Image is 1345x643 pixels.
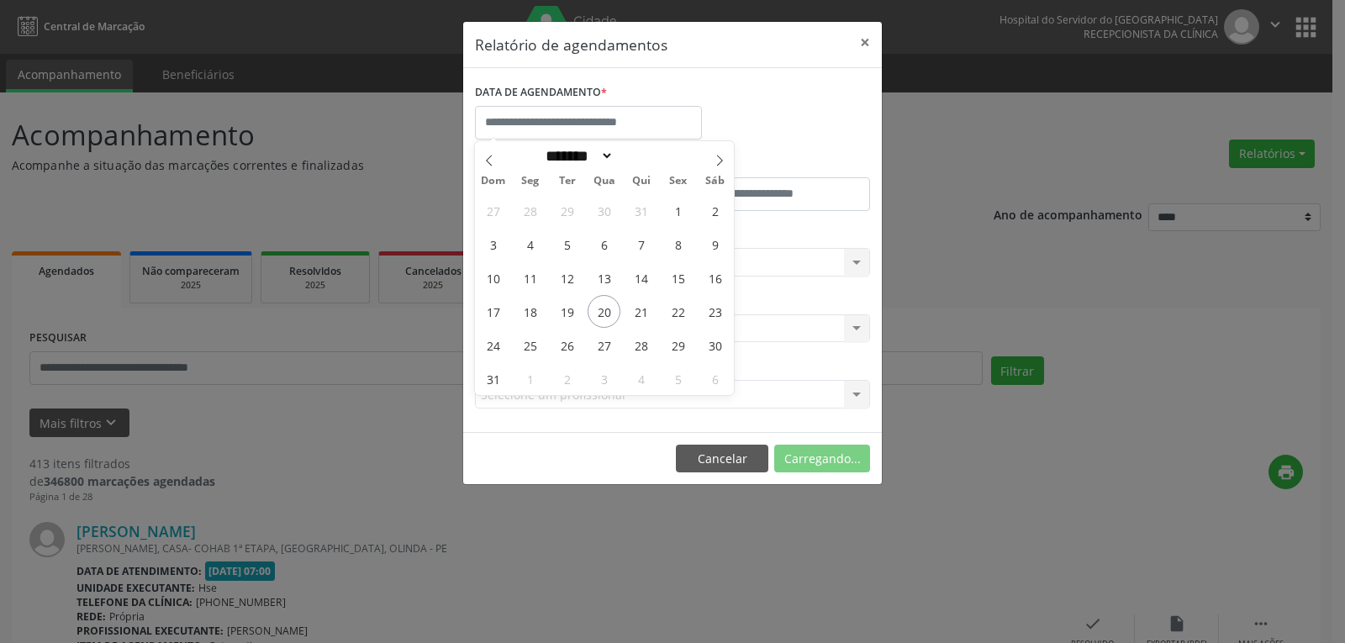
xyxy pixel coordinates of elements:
select: Month [540,147,614,165]
span: Agosto 2, 2025 [699,194,731,227]
span: Agosto 23, 2025 [699,295,731,328]
span: Setembro 6, 2025 [699,362,731,395]
span: Agosto 12, 2025 [551,261,583,294]
span: Julho 27, 2025 [477,194,509,227]
span: Agosto 14, 2025 [625,261,657,294]
button: Cancelar [676,445,768,473]
button: Carregando... [774,445,870,473]
span: Agosto 26, 2025 [551,329,583,361]
span: Sex [660,176,697,187]
span: Setembro 1, 2025 [514,362,546,395]
span: Agosto 17, 2025 [477,295,509,328]
span: Agosto 28, 2025 [625,329,657,361]
h5: Relatório de agendamentos [475,34,667,55]
span: Agosto 9, 2025 [699,228,731,261]
input: Year [614,147,669,165]
span: Agosto 15, 2025 [662,261,694,294]
span: Agosto 4, 2025 [514,228,546,261]
span: Agosto 25, 2025 [514,329,546,361]
span: Sáb [697,176,734,187]
span: Agosto 16, 2025 [699,261,731,294]
span: Agosto 11, 2025 [514,261,546,294]
span: Setembro 5, 2025 [662,362,694,395]
span: Qui [623,176,660,187]
span: Agosto 8, 2025 [662,228,694,261]
span: Agosto 10, 2025 [477,261,509,294]
label: DATA DE AGENDAMENTO [475,80,607,106]
span: Setembro 2, 2025 [551,362,583,395]
button: Close [848,22,882,63]
span: Agosto 18, 2025 [514,295,546,328]
span: Agosto 27, 2025 [588,329,620,361]
span: Agosto 3, 2025 [477,228,509,261]
span: Julho 31, 2025 [625,194,657,227]
span: Agosto 21, 2025 [625,295,657,328]
span: Julho 30, 2025 [588,194,620,227]
span: Agosto 7, 2025 [625,228,657,261]
span: Qua [586,176,623,187]
span: Agosto 31, 2025 [477,362,509,395]
label: ATÉ [677,151,870,177]
span: Agosto 19, 2025 [551,295,583,328]
span: Dom [475,176,512,187]
span: Julho 29, 2025 [551,194,583,227]
span: Julho 28, 2025 [514,194,546,227]
span: Agosto 24, 2025 [477,329,509,361]
span: Agosto 6, 2025 [588,228,620,261]
span: Setembro 4, 2025 [625,362,657,395]
span: Agosto 22, 2025 [662,295,694,328]
span: Ter [549,176,586,187]
span: Agosto 29, 2025 [662,329,694,361]
span: Agosto 30, 2025 [699,329,731,361]
span: Agosto 5, 2025 [551,228,583,261]
span: Agosto 1, 2025 [662,194,694,227]
span: Seg [512,176,549,187]
span: Agosto 20, 2025 [588,295,620,328]
span: Agosto 13, 2025 [588,261,620,294]
span: Setembro 3, 2025 [588,362,620,395]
